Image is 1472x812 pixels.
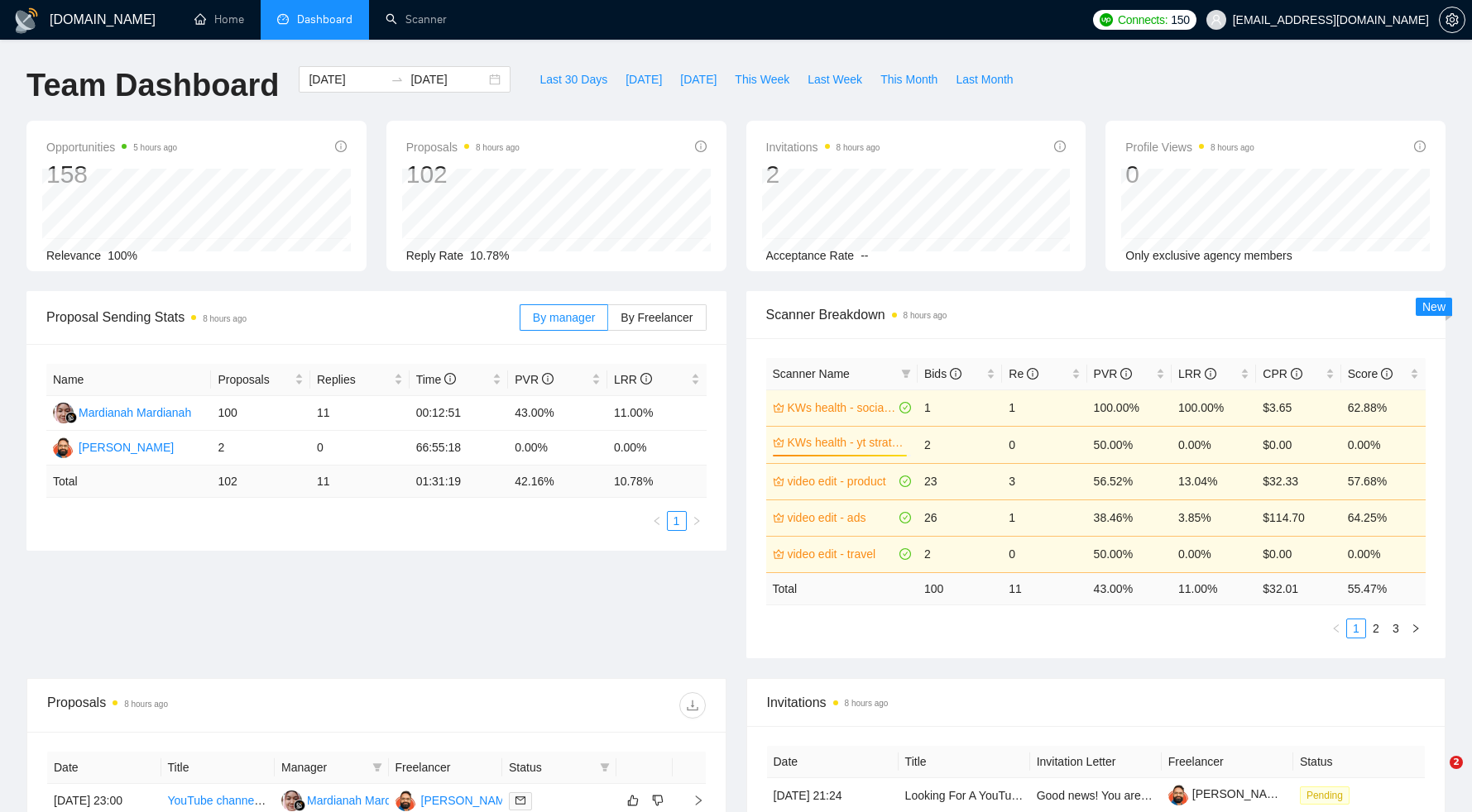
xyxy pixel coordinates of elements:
td: 0.00% [1172,426,1256,463]
time: 8 hours ago [837,143,880,152]
td: Total [46,466,211,498]
div: Mardianah Mardianah [307,791,420,810]
span: filter [600,762,610,772]
input: End date [410,70,486,88]
td: 0.00% [607,431,707,466]
span: Time [416,373,456,386]
span: user [1211,14,1222,26]
span: right [1411,623,1421,633]
span: info-circle [1205,368,1216,380]
li: 1 [1346,619,1366,638]
span: Score [1348,367,1393,380]
td: 0 [310,431,410,466]
span: info-circle [335,141,347,152]
li: Previous Page [647,511,667,531]
span: Bids [924,367,961,380]
img: logo [13,7,40,34]
time: 8 hours ago [904,311,947,320]
span: Last Month [956,70,1013,88]
td: 2 [918,426,1002,463]
td: Total [766,572,918,604]
td: 43.00 % [1087,572,1172,604]
a: MMMardianah Mardianah [53,405,191,418]
a: 2 [1367,619,1385,638]
td: 55.47 % [1341,572,1426,604]
span: info-circle [1054,141,1066,152]
span: Relevance [46,249,101,262]
th: Date [767,746,899,778]
td: 23 [918,463,1002,499]
span: 10.78% [470,249,509,262]
button: [DATE] [671,66,726,93]
button: Last Month [947,66,1022,93]
td: 42.16 % [508,466,607,498]
span: filter [901,369,911,379]
span: Only exclusive agency members [1125,249,1292,262]
button: like [623,791,643,810]
span: info-circle [695,141,707,152]
span: crown [773,475,784,487]
span: 2 [1450,756,1463,769]
td: 56.52% [1087,463,1172,499]
td: 0 [1002,426,1086,463]
th: Proposals [211,364,310,396]
button: dislike [648,791,668,810]
span: info-circle [1414,141,1426,152]
td: 57.68% [1341,463,1426,499]
a: setting [1439,13,1465,26]
span: Invitations [767,692,1426,713]
span: CPR [1263,367,1302,380]
button: This Week [726,66,798,93]
span: info-circle [1291,368,1302,380]
td: 1 [1002,499,1086,536]
span: Last 30 Days [539,70,607,88]
td: 100.00% [1172,389,1256,426]
li: Next Page [687,511,707,531]
span: left [652,516,662,526]
a: 3 [1387,619,1405,638]
button: Last Week [798,66,871,93]
span: crown [773,512,784,523]
th: Title [899,746,1030,778]
time: 8 hours ago [203,314,247,323]
span: By Freelancer [621,311,693,324]
img: MM [53,403,74,423]
td: 50.00% [1087,426,1172,463]
th: Replies [310,364,410,396]
span: dislike [652,794,664,807]
img: MM [281,791,302,811]
td: 2 [211,431,310,466]
td: 0.00% [1341,426,1426,463]
span: Replies [317,370,391,389]
button: right [687,511,707,531]
td: 11 [1002,572,1086,604]
span: -- [861,249,868,262]
td: $ 32.01 [1256,572,1340,604]
span: check-circle [899,475,911,487]
td: 11.00% [607,396,707,431]
th: Title [161,752,276,784]
th: Manager [275,752,389,784]
span: right [679,795,704,806]
th: Date [47,752,161,784]
a: 1 [1347,619,1365,638]
span: filter [597,755,613,780]
time: 8 hours ago [124,700,168,709]
li: Previous Page [1326,619,1346,638]
div: 0 [1125,159,1254,190]
img: AT [396,791,416,811]
button: download [679,692,706,719]
td: 100.00% [1087,389,1172,426]
td: 100 [918,572,1002,604]
div: [PERSON_NAME] [79,438,174,456]
a: KWs health - yt strategy seo mgt etc. [788,433,908,451]
td: 10.78 % [607,466,707,498]
span: Acceptance Rate [766,249,855,262]
span: Connects: [1118,11,1168,29]
div: 2 [766,159,880,190]
span: left [1331,623,1341,633]
td: 01:31:19 [410,466,509,498]
span: swap-right [391,73,404,86]
button: setting [1439,7,1465,33]
span: [DATE] [626,70,662,88]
